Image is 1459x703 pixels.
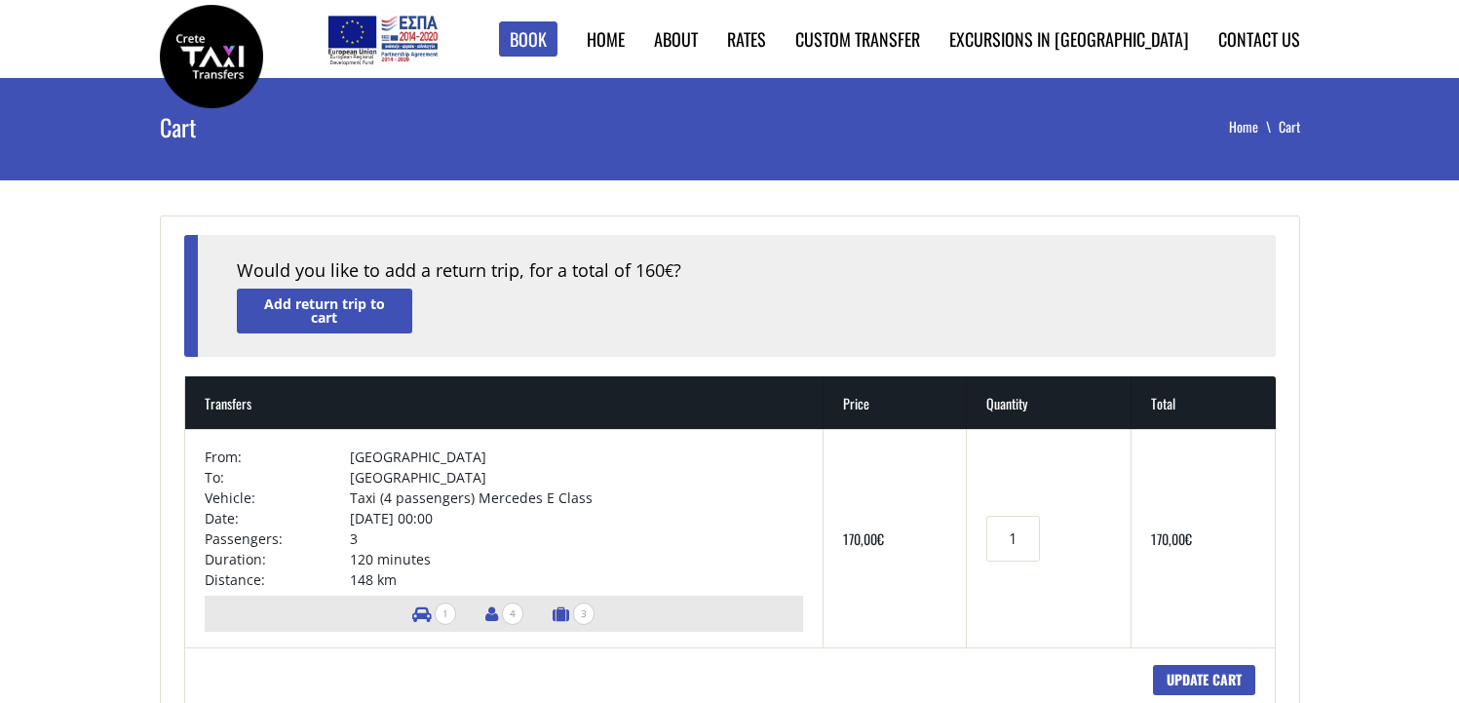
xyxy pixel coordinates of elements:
[205,528,350,549] td: Passengers:
[160,44,263,64] a: Crete Taxi Transfers | Crete Taxi Transfers Cart | Crete Taxi Transfers
[543,596,604,632] li: Number of luggage items
[795,26,920,52] a: Custom Transfer
[237,289,412,332] a: Add return trip to cart
[205,467,350,488] td: To:
[403,596,466,632] li: Number of vehicles
[160,78,544,176] h1: Cart
[350,488,803,508] td: Taxi (4 passengers) Mercedes E Class
[1185,528,1192,549] span: €
[205,549,350,569] td: Duration:
[967,376,1132,429] th: Quantity
[205,508,350,528] td: Date:
[350,569,803,590] td: 148 km
[502,603,523,625] span: 4
[949,26,1189,52] a: Excursions in [GEOGRAPHIC_DATA]
[1151,528,1192,549] bdi: 170,00
[573,603,595,625] span: 3
[665,260,673,282] span: €
[986,516,1039,562] input: Transfers quantity
[185,376,825,429] th: Transfers
[1229,116,1279,137] a: Home
[824,376,967,429] th: Price
[350,528,803,549] td: 3
[476,596,533,632] li: Number of passengers
[350,447,803,467] td: [GEOGRAPHIC_DATA]
[205,569,350,590] td: Distance:
[587,26,625,52] a: Home
[654,26,698,52] a: About
[205,488,350,508] td: Vehicle:
[1218,26,1300,52] a: Contact us
[350,508,803,528] td: [DATE] 00:00
[325,10,441,68] img: e-bannersEUERDF180X90.jpg
[877,528,884,549] span: €
[727,26,766,52] a: Rates
[435,603,456,625] span: 1
[1132,376,1275,429] th: Total
[499,21,557,58] a: Book
[350,467,803,488] td: [GEOGRAPHIC_DATA]
[843,528,884,549] bdi: 170,00
[237,258,1237,284] div: Would you like to add a return trip, for a total of 160 ?
[1279,117,1300,137] li: Cart
[1153,665,1255,695] input: Update cart
[205,447,350,467] td: From:
[160,5,263,108] img: Crete Taxi Transfers | Crete Taxi Transfers Cart | Crete Taxi Transfers
[350,549,803,569] td: 120 minutes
